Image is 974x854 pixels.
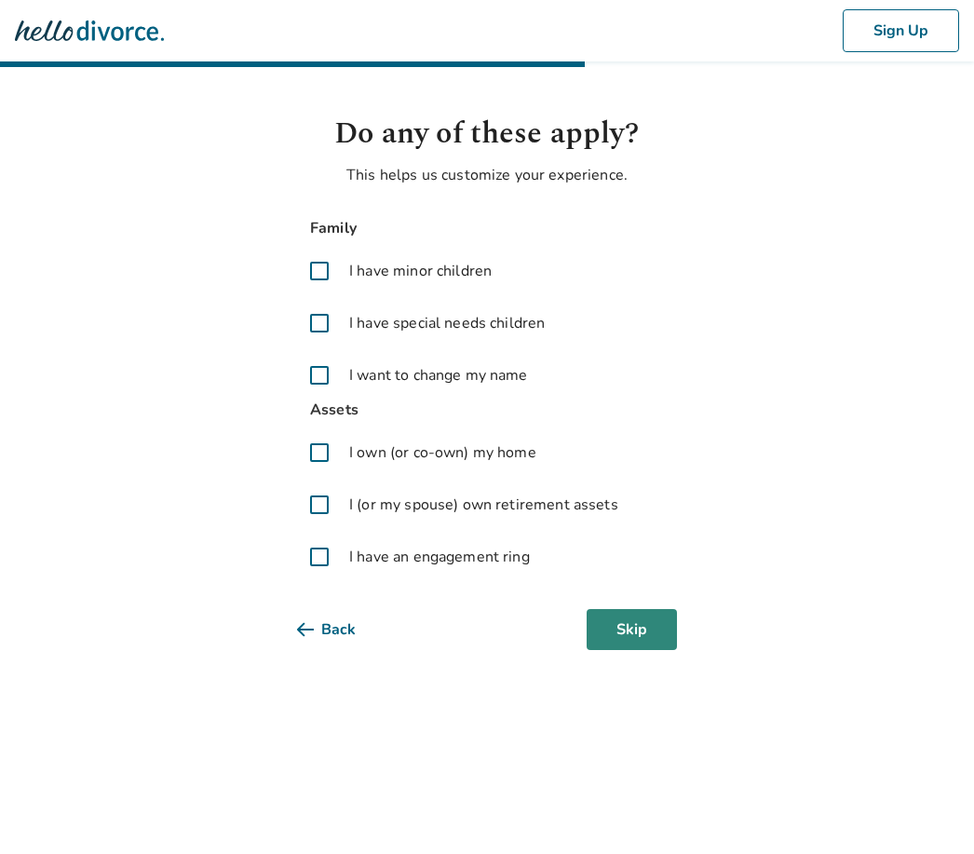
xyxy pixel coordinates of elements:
span: I have special needs children [349,312,545,334]
img: Hello Divorce Logo [15,12,164,49]
span: I have an engagement ring [349,546,530,568]
h1: Do any of these apply? [297,112,677,156]
span: I own (or co-own) my home [349,441,536,464]
button: Back [297,609,386,650]
span: Assets [297,398,677,423]
span: I (or my spouse) own retirement assets [349,494,618,516]
p: This helps us customize your experience. [297,164,677,186]
button: Skip [587,609,677,650]
button: Sign Up [843,9,959,52]
span: I have minor children [349,260,492,282]
span: Family [297,216,677,241]
span: I want to change my name [349,364,528,386]
iframe: Chat Widget [881,765,974,854]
